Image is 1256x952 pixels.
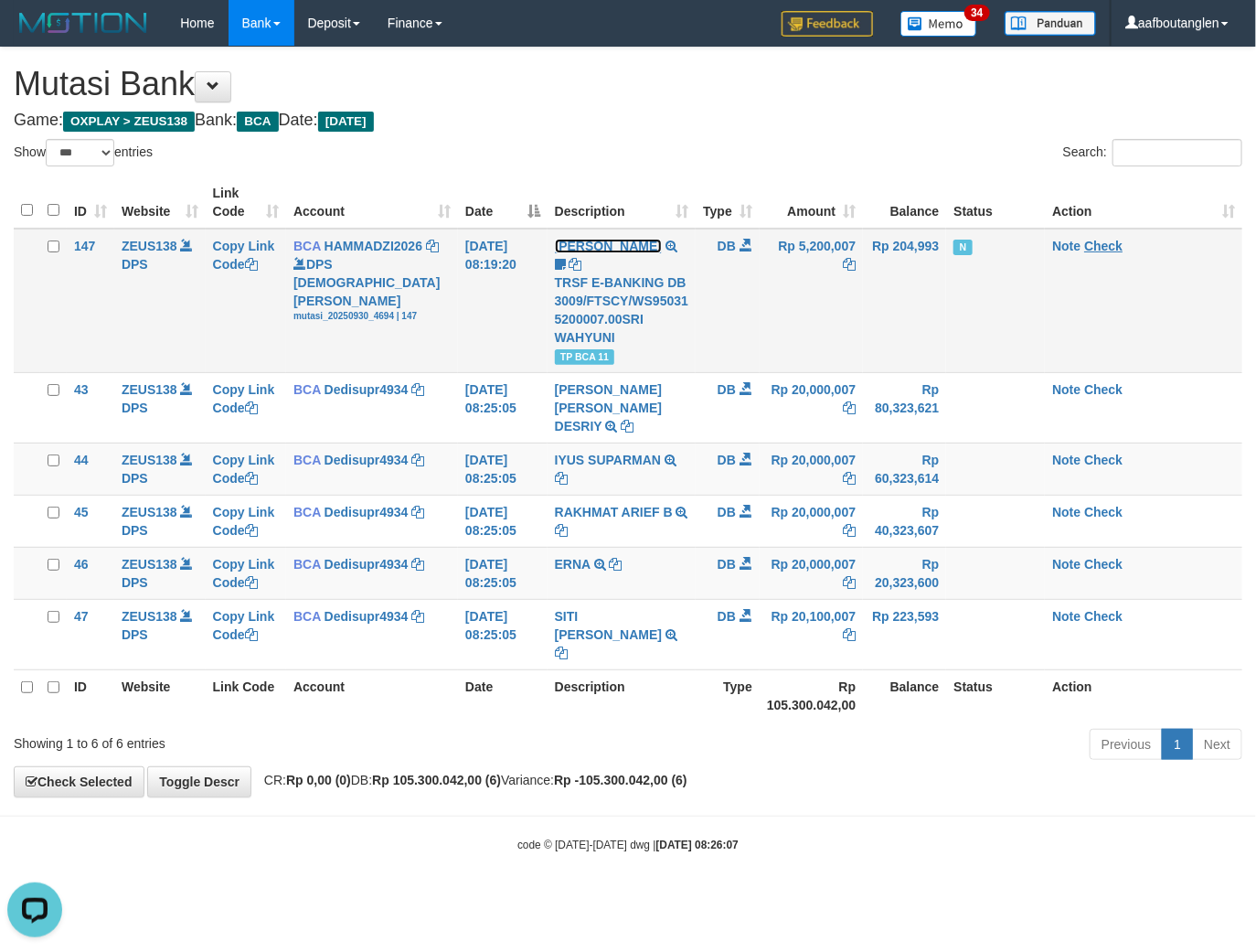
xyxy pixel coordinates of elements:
[1052,557,1080,572] a: Note
[569,257,582,272] a: Copy SRI WAHYUNI to clipboard
[122,382,177,397] a: ZEUS138
[555,273,688,347] div: TRSF E-BANKING DB 3009/FTSCY/WS95031 5200007.00SRI WAHYUNI
[1063,139,1242,166] label: Search:
[863,443,946,495] td: Rp 60,323,614
[621,419,633,433] a: Copy LITA AMELIA DESRIY to clipboard
[843,523,856,538] a: Copy Rp 20,000,007 to clipboard
[554,773,687,787] strong: Rp -105.300.042,00 (6)
[46,139,114,166] select: Showentries
[114,229,206,373] td: DPS
[953,240,972,255] span: Has Note
[718,382,736,397] span: DB
[325,382,409,397] a: Dedisupr4934
[843,257,856,272] a: Copy Rp 5,200,007 to clipboard
[325,505,409,519] a: Dedisupr4934
[1084,505,1123,519] a: Check
[426,239,439,253] a: Copy HAMMADZI2026 to clipboard
[782,11,873,37] img: Feedback.jpg
[1045,669,1242,722] th: Action
[760,229,863,373] td: Rp 5,200,007
[1052,382,1080,397] a: Note
[286,669,458,722] th: Account
[555,557,591,572] a: ERNA
[548,176,696,229] th: Description: activate to sort column ascending
[67,176,114,229] th: ID: activate to sort column ascending
[372,773,501,787] strong: Rp 105.300.042,00 (6)
[1052,453,1080,467] a: Note
[718,609,736,624] span: DB
[213,505,275,538] a: Copy Link Code
[718,453,736,467] span: DB
[555,239,662,253] a: [PERSON_NAME]
[237,112,278,132] span: BCA
[325,609,409,624] a: Dedisupr4934
[325,239,422,253] a: HAMMADZI2026
[458,547,548,599] td: [DATE] 08:25:05
[74,557,89,572] span: 46
[114,443,206,495] td: DPS
[74,453,89,467] span: 44
[122,557,177,572] a: ZEUS138
[458,669,548,722] th: Date
[293,239,321,253] span: BCA
[411,505,424,519] a: Copy Dedisupr4934 to clipboard
[74,609,89,624] span: 47
[122,609,177,624] a: ZEUS138
[946,669,1045,722] th: Status
[718,557,736,572] span: DB
[74,505,89,519] span: 45
[1192,729,1242,760] a: Next
[863,547,946,599] td: Rp 20,323,600
[843,471,856,486] a: Copy Rp 20,000,007 to clipboard
[863,599,946,669] td: Rp 223,593
[325,557,409,572] a: Dedisupr4934
[1052,505,1080,519] a: Note
[411,557,424,572] a: Copy Dedisupr4934 to clipboard
[213,609,275,642] a: Copy Link Code
[696,669,760,722] th: Type
[213,453,275,486] a: Copy Link Code
[213,382,275,415] a: Copy Link Code
[213,557,275,590] a: Copy Link Code
[1162,729,1193,760] a: 1
[114,495,206,547] td: DPS
[411,382,424,397] a: Copy Dedisupr4934 to clipboard
[1052,239,1080,253] a: Note
[610,557,623,572] a: Copy ERNA to clipboard
[255,773,687,787] span: CR: DB: Variance:
[843,627,856,642] a: Copy Rp 20,100,007 to clipboard
[458,495,548,547] td: [DATE] 08:25:05
[843,401,856,415] a: Copy Rp 20,000,007 to clipboard
[293,310,451,323] div: mutasi_20250930_4694 | 147
[760,495,863,547] td: Rp 20,000,007
[1084,557,1123,572] a: Check
[1045,176,1242,229] th: Action: activate to sort column ascending
[293,557,321,572] span: BCA
[863,176,946,229] th: Balance
[293,382,321,397] span: BCA
[286,773,351,787] strong: Rp 0,00 (0)
[555,453,661,467] a: IYUS SUPARMAN
[74,382,89,397] span: 43
[114,599,206,669] td: DPS
[14,727,510,753] div: Showing 1 to 6 of 6 entries
[1112,139,1242,166] input: Search:
[656,839,739,851] strong: [DATE] 08:26:07
[286,176,458,229] th: Account: activate to sort column ascending
[760,176,863,229] th: Amount: activate to sort column ascending
[964,5,989,21] span: 34
[863,495,946,547] td: Rp 40,323,607
[114,547,206,599] td: DPS
[718,239,736,253] span: DB
[1090,729,1163,760] a: Previous
[863,372,946,443] td: Rp 80,323,621
[760,443,863,495] td: Rp 20,000,007
[114,176,206,229] th: Website: activate to sort column ascending
[14,9,153,37] img: MOTION_logo.png
[946,176,1045,229] th: Status
[63,112,195,132] span: OXPLAY > ZEUS138
[760,669,863,722] th: Rp 105.300.042,00
[843,575,856,590] a: Copy Rp 20,000,007 to clipboard
[325,453,409,467] a: Dedisupr4934
[122,505,177,519] a: ZEUS138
